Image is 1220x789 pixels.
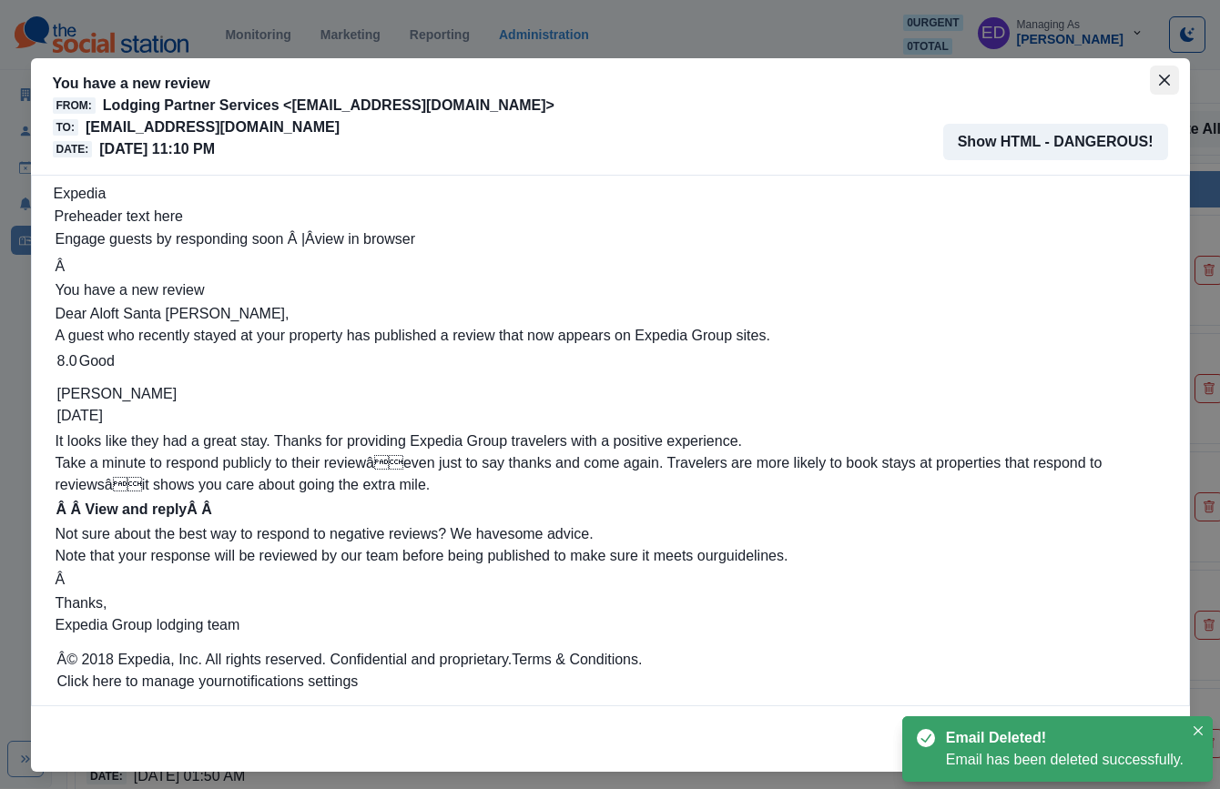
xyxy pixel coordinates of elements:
[946,727,1176,749] div: Email Deleted!
[79,350,115,372] p: Good
[56,569,1165,591] div: Â
[56,256,1165,278] div: Â
[56,452,1165,496] p: Take a minute to respond publicly to their reviewâeven just to say thanks and come again. Trave...
[99,138,215,160] p: [DATE] 11:10 PM
[53,119,78,136] span: To:
[1187,720,1209,742] button: Close
[1150,66,1179,95] button: Close
[55,206,1166,228] div: Preheader text here
[57,649,643,671] h4: Â© 2018 Expedia, Inc. All rights reserved. Confidential and proprietary. .
[943,124,1168,160] button: Show HTML - DANGEROUS!
[86,116,340,138] p: [EMAIL_ADDRESS][DOMAIN_NAME]
[54,183,1167,698] div: Expedia
[53,73,554,95] p: You have a new review
[53,141,93,157] span: Date:
[56,545,1165,567] p: Note that your response will be reviewed by our team before being published to make sure it meets...
[227,673,358,689] a: notifications settings
[946,749,1184,771] div: Email has been deleted successfully.
[56,617,240,632] span: Expedia Group lodging team
[103,95,554,116] p: Lodging Partner Services <[EMAIL_ADDRESS][DOMAIN_NAME]>
[56,592,1165,614] p: Thanks,
[57,408,103,423] span: [DATE]
[55,228,417,251] td: Engage guests by responding soon Â |Â
[57,386,178,401] span: [PERSON_NAME]
[57,671,643,693] h4: Click here to manage your
[507,526,589,541] a: some advice
[315,231,415,247] a: view in browser
[56,279,1165,301] h1: You have a new review
[56,349,78,373] td: 8.0
[56,523,1165,545] p: Not sure about the best way to respond to negative reviews? We have .
[56,430,1165,452] p: It looks like they had a great stay. Thanks for providing Expedia Group travelers with a positive...
[718,548,784,563] a: guidelines
[56,303,1165,347] p: Dear Aloft Santa [PERSON_NAME], A guest who recently stayed at your property has published a revi...
[56,501,212,517] a: Â Â View and replyÂ Â
[53,97,96,114] span: From:
[512,652,638,667] a: Terms & Conditions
